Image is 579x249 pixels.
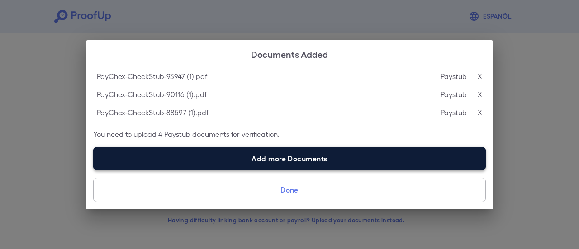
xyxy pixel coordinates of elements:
[97,89,207,100] p: PayChex-CheckStub-90116 (1).pdf
[93,178,486,202] button: Done
[478,89,482,100] p: X
[97,71,207,82] p: PayChex-CheckStub-93947 (1).pdf
[93,147,486,170] label: Add more Documents
[441,107,467,118] p: Paystub
[86,40,493,67] h2: Documents Added
[478,107,482,118] p: X
[441,89,467,100] p: Paystub
[478,71,482,82] p: X
[97,107,209,118] p: PayChex-CheckStub-88597 (1).pdf
[93,129,486,140] p: You need to upload 4 Paystub documents for verification.
[441,71,467,82] p: Paystub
